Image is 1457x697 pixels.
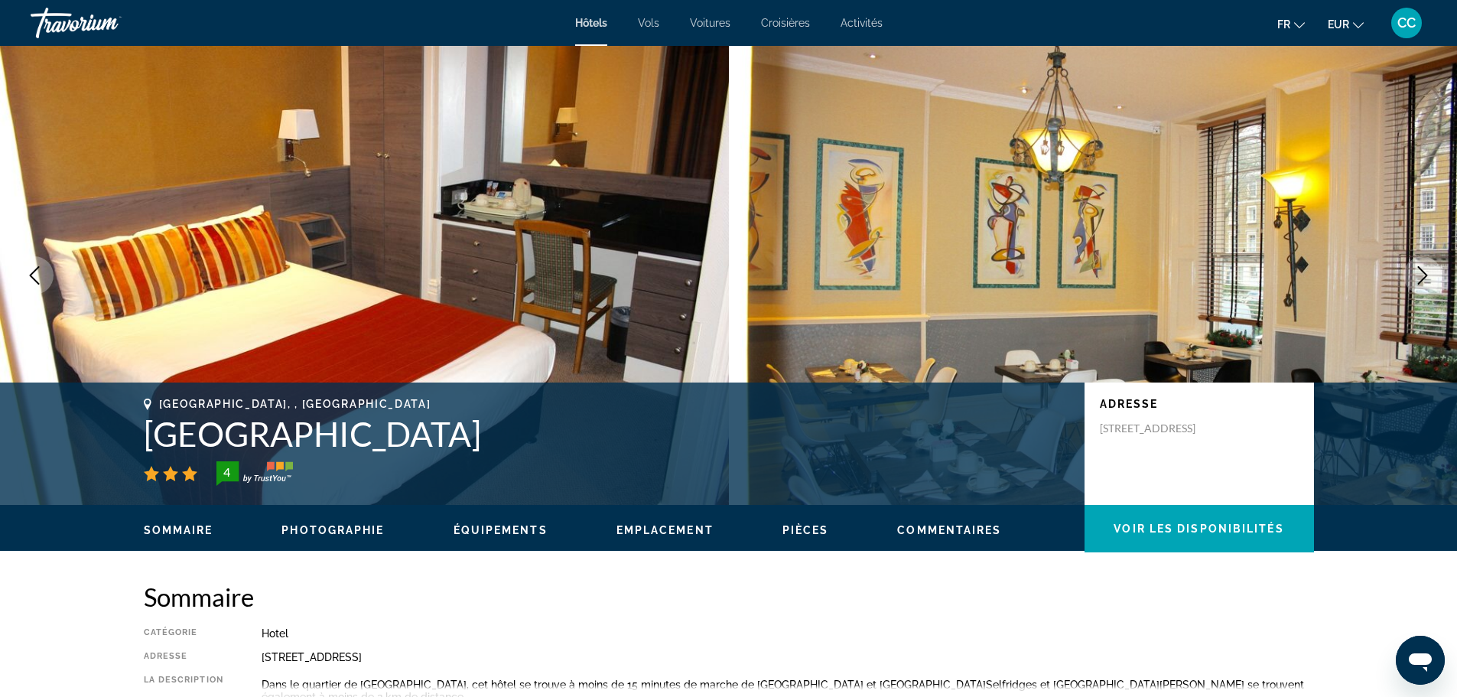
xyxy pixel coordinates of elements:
span: EUR [1328,18,1349,31]
iframe: Bouton de lancement de la fenêtre de messagerie [1396,636,1445,685]
span: Voir les disponibilités [1114,523,1283,535]
span: Équipements [454,524,548,536]
h1: [GEOGRAPHIC_DATA] [144,414,1069,454]
a: Vols [638,17,659,29]
button: Change currency [1328,13,1364,35]
a: Travorium [31,3,184,43]
button: Photographie [281,523,384,537]
button: Change language [1277,13,1305,35]
button: Sommaire [144,523,213,537]
span: [GEOGRAPHIC_DATA], , [GEOGRAPHIC_DATA] [159,398,431,410]
button: Previous image [15,256,54,295]
a: Hôtels [575,17,607,29]
a: Voitures [690,17,730,29]
div: Catégorie [144,627,223,640]
span: Emplacement [616,524,714,536]
div: Adresse [144,651,223,663]
p: [STREET_ADDRESS] [1100,422,1222,435]
button: User Menu [1387,7,1426,39]
div: [STREET_ADDRESS] [262,651,1314,663]
button: Pièces [782,523,829,537]
span: Sommaire [144,524,213,536]
span: Photographie [281,524,384,536]
div: Hotel [262,627,1314,640]
h2: Sommaire [144,581,1314,612]
button: Voir les disponibilités [1085,505,1314,552]
span: fr [1277,18,1290,31]
button: Commentaires [897,523,1001,537]
img: trustyou-badge-hor.svg [216,461,293,486]
a: Croisières [761,17,810,29]
button: Équipements [454,523,548,537]
span: Commentaires [897,524,1001,536]
button: Emplacement [616,523,714,537]
span: CC [1397,15,1416,31]
span: Pièces [782,524,829,536]
button: Next image [1403,256,1442,295]
p: Adresse [1100,398,1299,410]
div: 4 [212,463,242,481]
a: Activités [841,17,883,29]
